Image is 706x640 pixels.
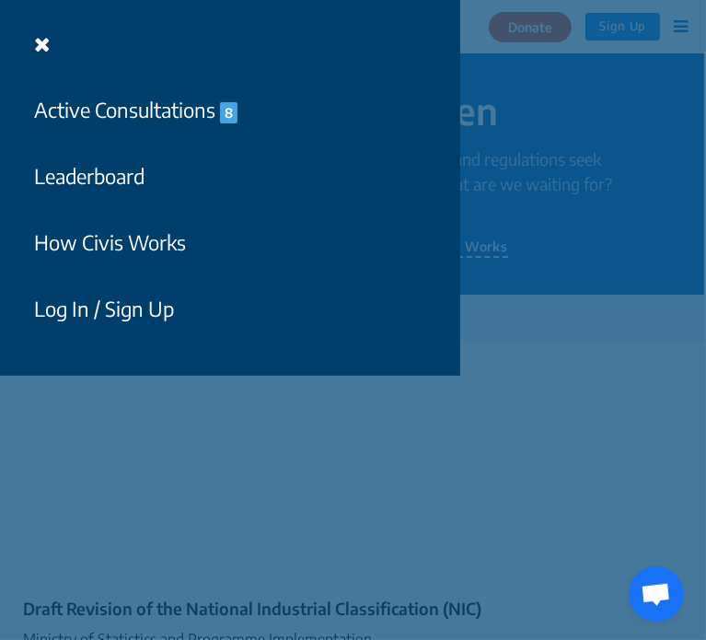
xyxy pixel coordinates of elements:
[22,88,249,132] button: Active Consultations8
[22,221,198,264] button: How Civis Works
[220,102,237,123] span: 8
[22,287,186,331] button: Log In / Sign Up
[22,155,156,198] button: Leaderboard
[629,566,684,622] div: Open chat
